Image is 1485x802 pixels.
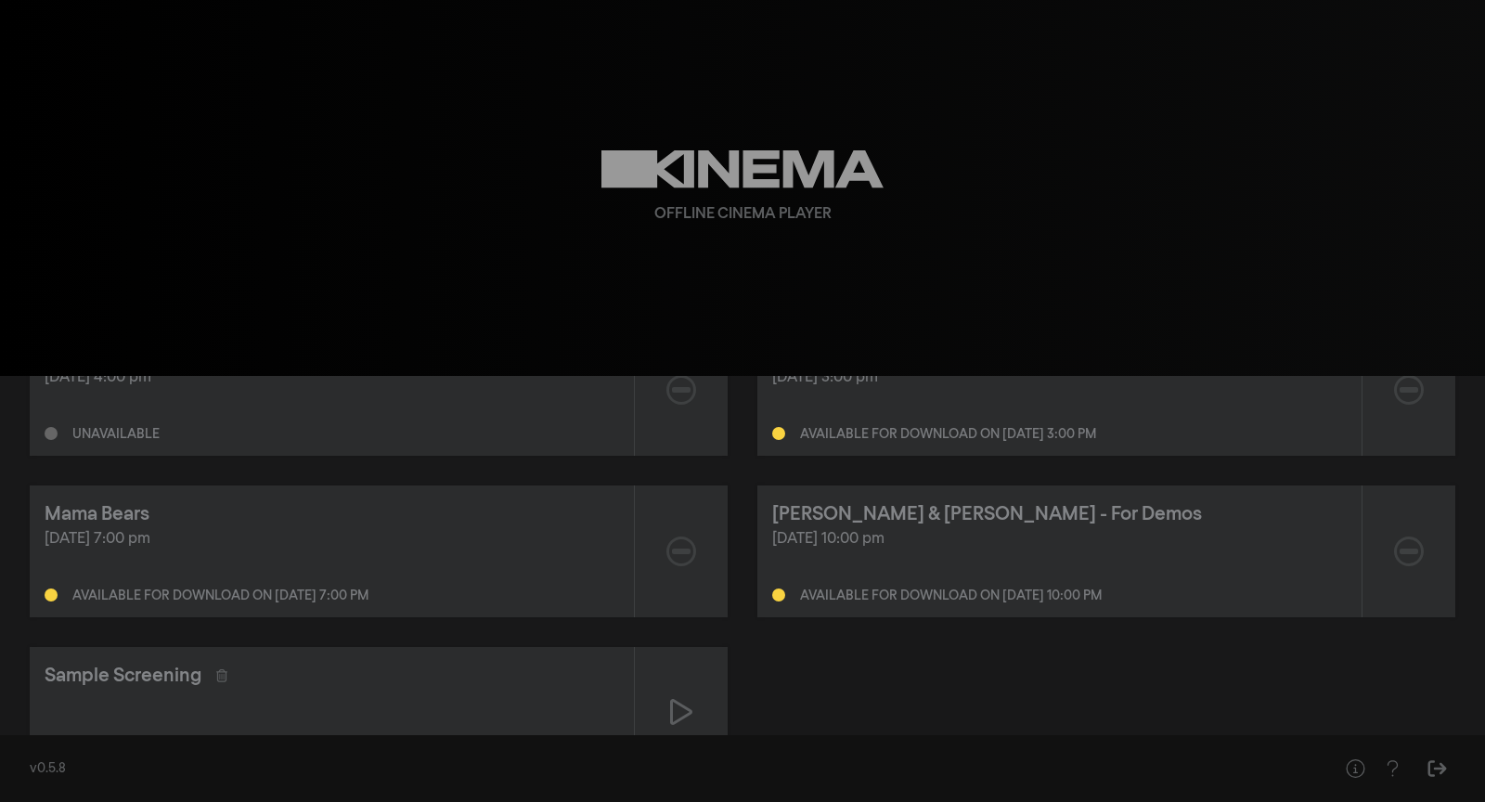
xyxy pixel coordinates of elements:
[800,589,1102,602] div: Available for download on [DATE] 10:00 pm
[45,500,149,528] div: Mama Bears
[45,662,201,690] div: Sample Screening
[1374,750,1411,787] button: Help
[1336,750,1374,787] button: Help
[72,428,160,441] div: Unavailable
[1418,750,1455,787] button: Sign Out
[654,203,832,226] div: Offline Cinema Player
[772,500,1202,528] div: [PERSON_NAME] & [PERSON_NAME] - For Demos
[30,759,1299,779] div: v0.5.8
[800,428,1096,441] div: Available for download on [DATE] 3:00 pm
[772,528,1347,550] div: [DATE] 10:00 pm
[45,367,619,389] div: [DATE] 4:00 pm
[772,367,1347,389] div: [DATE] 3:00 pm
[72,589,368,602] div: Available for download on [DATE] 7:00 pm
[45,528,619,550] div: [DATE] 7:00 pm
